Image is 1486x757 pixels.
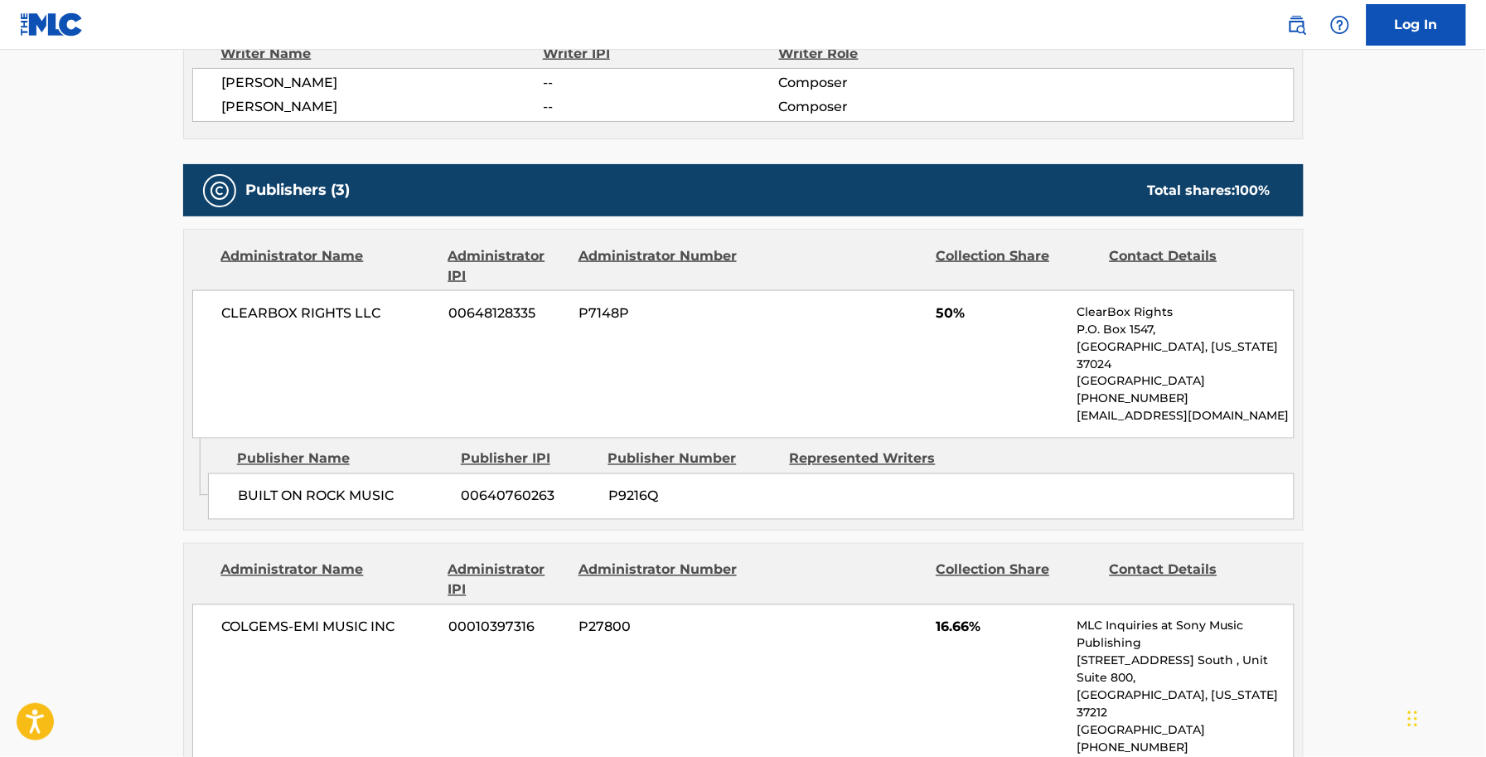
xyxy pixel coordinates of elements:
span: Composer [779,73,994,93]
p: [PHONE_NUMBER] [1077,740,1293,757]
img: MLC Logo [20,12,84,36]
img: search [1287,15,1307,35]
div: Administrator Name [221,246,436,286]
p: [GEOGRAPHIC_DATA] [1077,373,1293,391]
span: P7148P [578,303,739,323]
div: Administrator Number [578,560,739,600]
span: -- [543,73,778,93]
div: Writer Role [779,44,994,64]
div: Collection Share [936,560,1096,600]
img: help [1330,15,1350,35]
span: CLEARBOX RIGHTS LLC [222,303,437,323]
a: Log In [1367,4,1466,46]
p: [STREET_ADDRESS] South , Unit Suite 800, [1077,653,1293,687]
p: [EMAIL_ADDRESS][DOMAIN_NAME] [1077,408,1293,425]
p: [GEOGRAPHIC_DATA], [US_STATE] 37024 [1077,338,1293,373]
div: Publisher Number [608,449,777,469]
div: Total shares: [1148,181,1271,201]
p: [GEOGRAPHIC_DATA] [1077,722,1293,740]
span: 00640760263 [462,487,596,507]
span: COLGEMS-EMI MUSIC INC [222,618,437,638]
span: 00010397316 [448,618,566,638]
div: Administrator IPI [448,246,566,286]
h5: Publishers (3) [246,181,351,200]
div: Represented Writers [790,449,959,469]
span: 16.66% [936,618,1064,638]
div: Help [1324,8,1357,41]
div: Writer IPI [543,44,779,64]
div: Administrator Name [221,560,436,600]
p: ClearBox Rights [1077,303,1293,321]
p: P.O. Box 1547, [1077,321,1293,338]
a: Public Search [1280,8,1314,41]
span: [PERSON_NAME] [222,97,544,117]
div: Collection Share [936,246,1096,286]
span: 50% [936,303,1064,323]
span: P27800 [578,618,739,638]
p: [GEOGRAPHIC_DATA], [US_STATE] 37212 [1077,687,1293,722]
span: P9216Q [608,487,777,507]
p: MLC Inquiries at Sony Music Publishing [1077,618,1293,653]
span: [PERSON_NAME] [222,73,544,93]
div: Publisher Name [237,449,448,469]
span: 100 % [1236,182,1271,198]
div: Drag [1408,694,1418,744]
div: Administrator IPI [448,560,566,600]
span: -- [543,97,778,117]
p: [PHONE_NUMBER] [1077,391,1293,408]
div: Publisher IPI [461,449,596,469]
div: Administrator Number [578,246,739,286]
span: BUILT ON ROCK MUSIC [238,487,449,507]
span: Composer [779,97,994,117]
div: Contact Details [1110,246,1271,286]
img: Publishers [210,181,230,201]
span: 00648128335 [448,303,566,323]
div: Contact Details [1110,560,1271,600]
div: Writer Name [221,44,544,64]
iframe: Chat Widget [1403,677,1486,757]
